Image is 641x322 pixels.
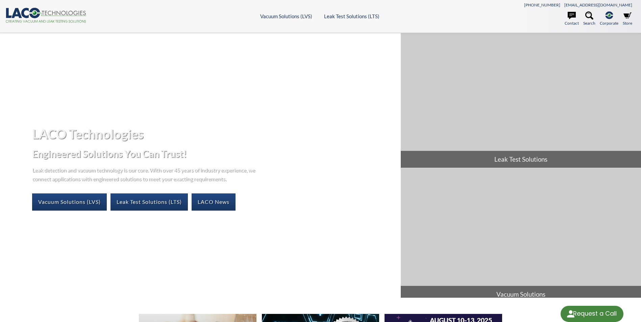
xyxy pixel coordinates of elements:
a: Vacuum Solutions (LVS) [260,13,312,19]
h2: Engineered Solutions You Can Trust! [32,147,395,160]
a: [PHONE_NUMBER] [524,2,560,7]
a: Vacuum Solutions [401,168,641,303]
p: Leak detection and vacuum technology is our core. With over 45 years of industry experience, we c... [32,165,258,183]
a: Contact [565,11,579,26]
img: round button [565,308,576,319]
a: [EMAIL_ADDRESS][DOMAIN_NAME] [564,2,632,7]
a: LACO News [192,193,236,210]
div: Request a Call [573,306,617,321]
span: Corporate [600,20,618,26]
a: Vacuum Solutions (LVS) [32,193,107,210]
a: Leak Test Solutions (LTS) [110,193,188,210]
h1: LACO Technologies [32,126,395,142]
span: Vacuum Solutions [401,286,641,303]
a: Search [583,11,595,26]
a: Store [623,11,632,26]
div: Request a Call [561,306,623,322]
a: Leak Test Solutions (LTS) [324,13,379,19]
span: Leak Test Solutions [401,151,641,168]
a: Leak Test Solutions [401,33,641,168]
